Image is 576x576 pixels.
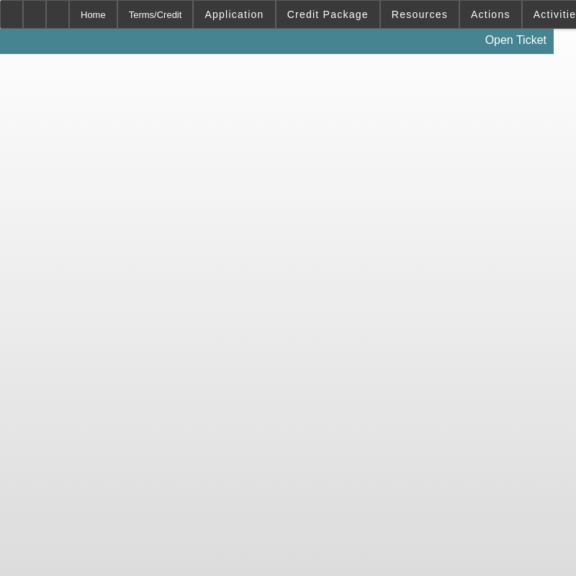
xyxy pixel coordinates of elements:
[276,1,379,28] button: Credit Package
[194,1,274,28] button: Application
[460,1,521,28] button: Actions
[392,9,448,20] span: Resources
[204,9,264,20] span: Application
[287,9,369,20] span: Credit Package
[471,9,510,20] span: Actions
[480,28,552,53] a: Open Ticket
[381,1,459,28] button: Resources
